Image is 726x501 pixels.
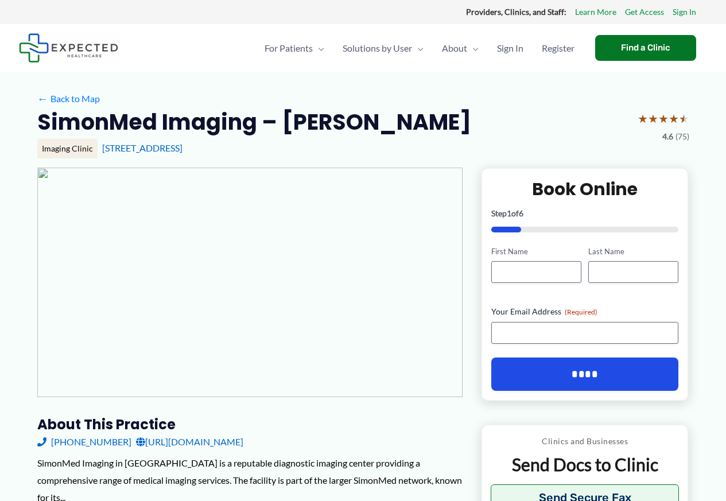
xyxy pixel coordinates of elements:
span: (Required) [565,308,597,316]
p: Send Docs to Clinic [491,453,680,476]
span: Menu Toggle [412,28,424,68]
span: ★ [648,108,658,129]
h3: About this practice [37,415,463,433]
a: Register [533,28,584,68]
span: ★ [638,108,648,129]
a: Get Access [625,5,664,20]
a: Find a Clinic [595,35,696,61]
span: ★ [658,108,669,129]
span: For Patients [265,28,313,68]
img: Expected Healthcare Logo - side, dark font, small [19,33,118,63]
span: ★ [679,108,689,129]
a: [PHONE_NUMBER] [37,433,131,450]
span: Menu Toggle [313,28,324,68]
span: 4.6 [662,129,673,144]
span: (75) [675,129,689,144]
label: First Name [491,246,581,257]
a: Sign In [488,28,533,68]
span: Sign In [497,28,523,68]
a: [URL][DOMAIN_NAME] [136,433,243,450]
span: About [442,28,467,68]
h2: SimonMed Imaging – [PERSON_NAME] [37,108,471,136]
span: ← [37,93,48,104]
span: Register [542,28,574,68]
a: [STREET_ADDRESS] [102,142,183,153]
div: Imaging Clinic [37,139,98,158]
span: 6 [519,208,523,218]
span: 1 [507,208,511,218]
a: Learn More [575,5,616,20]
nav: Primary Site Navigation [255,28,584,68]
a: ←Back to Map [37,90,100,107]
h2: Book Online [491,178,679,200]
p: Clinics and Businesses [491,434,680,449]
strong: Providers, Clinics, and Staff: [466,7,566,17]
span: Menu Toggle [467,28,479,68]
label: Your Email Address [491,306,679,317]
a: AboutMenu Toggle [433,28,488,68]
span: Solutions by User [343,28,412,68]
a: Solutions by UserMenu Toggle [333,28,433,68]
a: Sign In [673,5,696,20]
p: Step of [491,209,679,218]
a: For PatientsMenu Toggle [255,28,333,68]
label: Last Name [588,246,678,257]
span: ★ [669,108,679,129]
